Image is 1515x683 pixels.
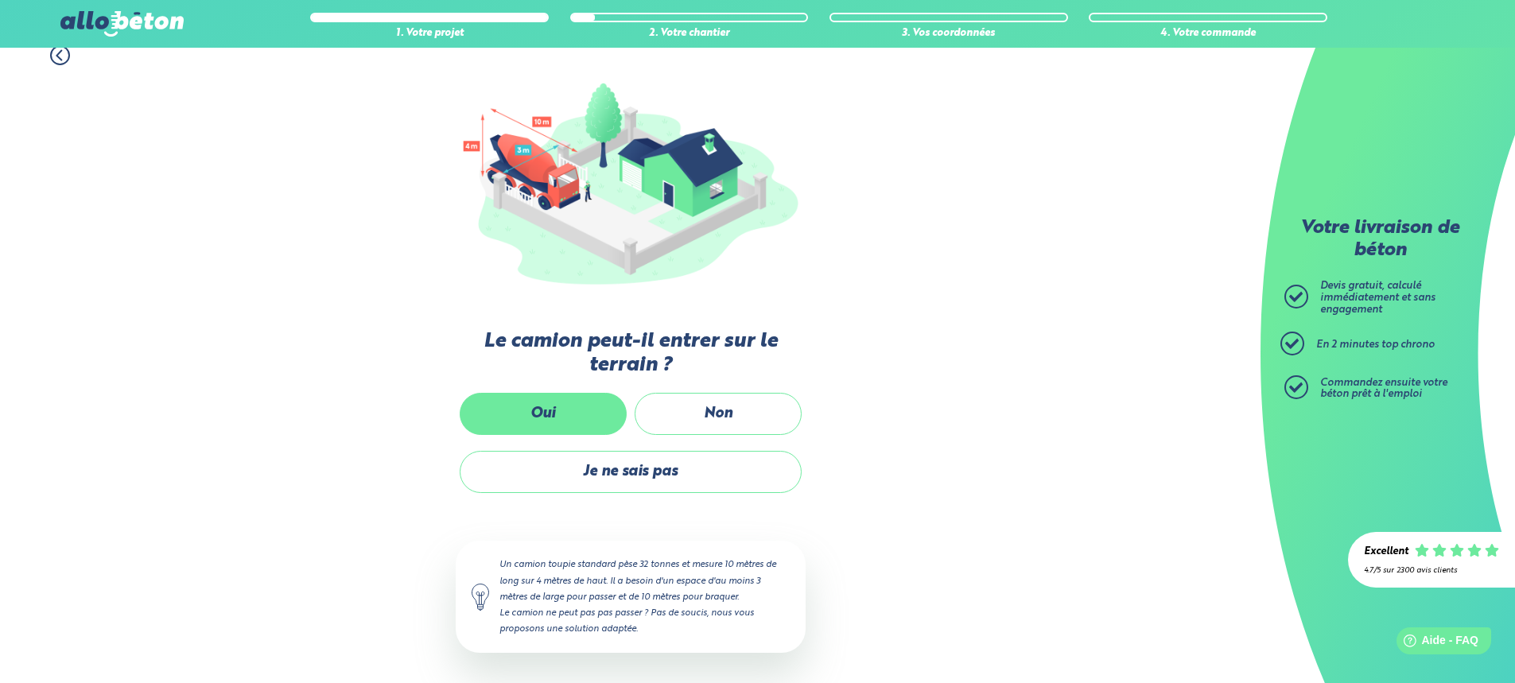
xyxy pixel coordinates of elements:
span: Devis gratuit, calculé immédiatement et sans engagement [1320,281,1435,314]
label: Oui [460,393,627,435]
label: Je ne sais pas [460,451,802,493]
label: Le camion peut-il entrer sur le terrain ? [456,330,806,377]
p: Votre livraison de béton [1288,218,1471,262]
div: 1. Votre projet [310,28,549,40]
iframe: Help widget launcher [1373,621,1498,666]
div: 2. Votre chantier [570,28,809,40]
div: 4.7/5 sur 2300 avis clients [1364,566,1499,575]
div: 4. Votre commande [1089,28,1327,40]
div: Un camion toupie standard pèse 32 tonnes et mesure 10 mètres de long sur 4 mètres de haut. Il a b... [456,541,806,653]
span: Commandez ensuite votre béton prêt à l'emploi [1320,378,1447,400]
span: En 2 minutes top chrono [1316,340,1435,350]
div: Excellent [1364,546,1408,558]
img: allobéton [60,11,183,37]
label: Non [635,393,802,435]
div: 3. Vos coordonnées [829,28,1068,40]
